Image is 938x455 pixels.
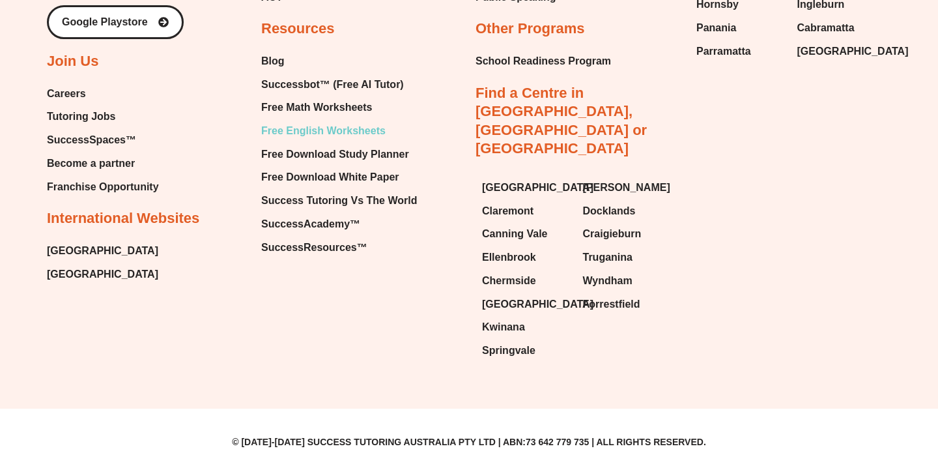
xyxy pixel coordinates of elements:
span: Wyndham [583,271,632,291]
a: Free Download Study Planner [261,145,417,164]
a: [PERSON_NAME] [583,178,671,198]
span: Docklands [583,201,636,221]
span: Kwinana [482,317,525,337]
span: Careers [47,84,86,104]
iframe: Chat Widget [715,308,938,455]
span: Canning Vale [482,224,547,244]
span: Free English Worksheets [261,121,386,141]
a: [GEOGRAPHIC_DATA] [797,42,885,61]
span: Claremont [482,201,533,221]
span: [GEOGRAPHIC_DATA] [797,42,909,61]
span: Free Download Study Planner [261,145,409,164]
a: SuccessResources™ [261,238,417,257]
a: Parramatta [696,42,784,61]
a: SuccessAcademy™ [261,214,417,234]
span: [PERSON_NAME] [583,178,670,198]
span: Truganina [583,248,632,267]
a: School Readiness Program [476,51,611,71]
a: Docklands [583,201,671,221]
span: Blog [261,51,285,71]
span: SuccessResources™ [261,238,367,257]
a: Free English Worksheets [261,121,417,141]
span: Free Download White Paper [261,168,399,187]
a: Become a partner [47,154,159,173]
span: Springvale [482,341,535,360]
span: Parramatta [696,42,751,61]
span: Ellenbrook [482,248,536,267]
a: Chermside [482,271,570,291]
a: Forrestfield [583,295,671,314]
a: Claremont [482,201,570,221]
a: Wyndham [583,271,671,291]
span: Craigieburn [583,224,642,244]
a: [GEOGRAPHIC_DATA] [482,295,570,314]
a: Google Playstore [47,5,184,39]
h2: Join Us [47,52,98,71]
span: Tutoring Jobs [47,107,115,126]
h2: Other Programs [476,20,585,38]
span: SuccessSpaces™ [47,130,136,150]
a: Tutoring Jobs [47,107,159,126]
span: Google Playstore [62,17,148,27]
a: Truganina [583,248,671,267]
span: SuccessAcademy™ [261,214,360,234]
span: [GEOGRAPHIC_DATA] [482,295,593,314]
a: Panania [696,18,784,38]
h2: International Websites [47,209,199,228]
a: [GEOGRAPHIC_DATA] [47,241,158,261]
a: Free Download White Paper [261,168,417,187]
a: Success Tutoring Vs The World [261,191,417,211]
a: Craigieburn [583,224,671,244]
a: Careers [47,84,159,104]
span: [GEOGRAPHIC_DATA] [482,178,593,198]
a: Blog [261,51,417,71]
span: Forrestfield [583,295,640,314]
span: Chermside [482,271,536,291]
a: Canning Vale [482,224,570,244]
a: [GEOGRAPHIC_DATA] [47,265,158,284]
span: Free Math Worksheets [261,98,372,117]
span: Successbot™ (Free AI Tutor) [261,75,404,95]
span: Panania [696,18,736,38]
a: Ellenbrook [482,248,570,267]
a: Successbot™ (Free AI Tutor) [261,75,417,95]
a: Free Math Worksheets [261,98,417,117]
a: Kwinana [482,317,570,337]
a: SuccessSpaces™ [47,130,159,150]
span: Become a partner [47,154,135,173]
h2: Resources [261,20,335,38]
a: [GEOGRAPHIC_DATA] [482,178,570,198]
a: Find a Centre in [GEOGRAPHIC_DATA], [GEOGRAPHIC_DATA] or [GEOGRAPHIC_DATA] [476,85,647,157]
a: Franchise Opportunity [47,177,159,197]
a: Cabramatta [797,18,885,38]
span: Cabramatta [797,18,855,38]
a: Springvale [482,341,570,360]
